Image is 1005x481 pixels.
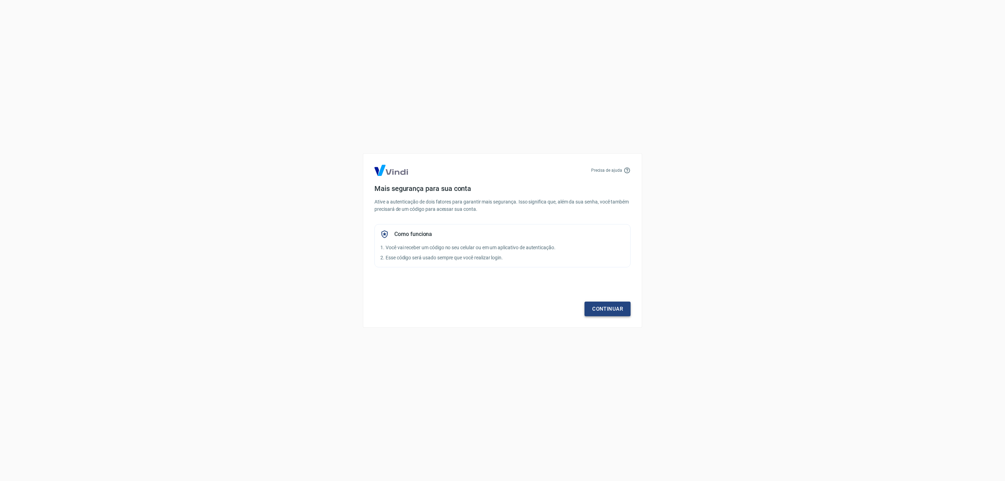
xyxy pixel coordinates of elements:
[374,198,631,213] p: Ative a autenticação de dois fatores para garantir mais segurança. Isso significa que, além da su...
[374,184,631,193] h4: Mais segurança para sua conta
[380,244,625,251] p: 1. Você vai receber um código no seu celular ou em um aplicativo de autenticação.
[591,167,622,173] p: Precisa de ajuda
[394,231,432,238] h5: Como funciona
[374,165,408,176] img: Logo Vind
[380,254,625,261] p: 2. Esse código será usado sempre que você realizar login.
[585,302,631,316] a: Continuar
